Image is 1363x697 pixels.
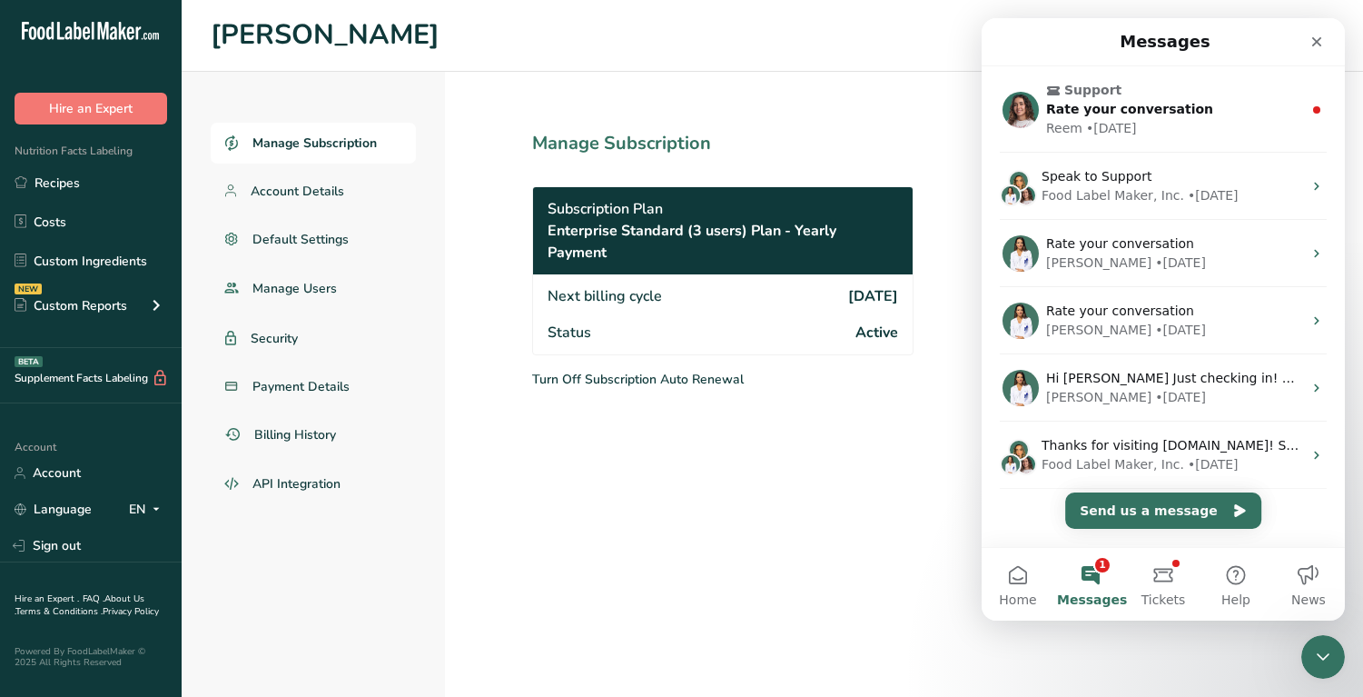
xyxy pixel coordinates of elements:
[26,421,48,443] img: Rachelle avatar
[173,370,224,389] div: • [DATE]
[548,322,591,344] span: Status
[211,366,416,407] a: Payment Details
[103,605,159,618] a: Privacy Policy
[64,370,170,389] div: [PERSON_NAME]
[211,123,416,164] a: Manage Subscription
[18,435,40,457] img: Rana avatar
[855,322,898,344] span: Active
[251,329,298,348] span: Security
[15,284,42,294] div: NEW
[15,296,127,315] div: Custom Reports
[15,93,167,124] button: Hire an Expert
[310,575,344,588] span: News
[83,592,104,605] a: FAQ .
[206,437,257,456] div: • [DATE]
[160,575,204,588] span: Tickets
[75,575,145,588] span: Messages
[15,592,79,605] a: Hire an Expert .
[145,530,218,602] button: Tickets
[291,530,363,602] button: News
[60,420,925,434] span: Thanks for visiting [DOMAIN_NAME]! Select from our common questions below or send us a message to...
[218,530,291,602] button: Help
[15,646,167,668] div: Powered By FoodLabelMaker © 2025 All Rights Reserved
[211,267,416,311] a: Manage Users
[252,474,341,493] span: API Integration
[240,575,269,588] span: Help
[254,425,336,444] span: Billing History
[73,530,145,602] button: Messages
[252,377,350,396] span: Payment Details
[532,370,993,389] p: Turn Off Subscription Auto Renewal
[848,285,898,307] span: [DATE]
[211,15,1334,56] h1: [PERSON_NAME]
[211,463,416,506] a: API Integration
[532,130,993,157] h1: Manage Subscription
[251,182,344,201] span: Account Details
[252,134,377,153] span: Manage Subscription
[211,414,416,455] a: Billing History
[548,198,663,220] span: Subscription Plan
[64,353,1041,367] span: Hi [PERSON_NAME] Just checking in! How’s everything going with FLM so far? If you’ve got any ques...
[548,220,898,264] span: Enterprise Standard (3 users) Plan - Yearly Payment
[15,592,144,618] a: About Us .
[129,499,167,521] div: EN
[548,285,662,307] span: Next billing cycle
[60,437,202,456] div: Food Label Maker, Inc.
[17,575,54,588] span: Home
[1301,635,1345,679] iframe: Intercom live chat
[211,318,416,359] a: Security
[15,605,103,618] a: Terms & Conditions .
[252,279,337,298] span: Manage Users
[34,435,55,457] img: Reem avatar
[211,219,416,260] a: Default Settings
[15,356,43,367] div: BETA
[982,18,1345,621] iframe: Intercom live chat
[211,171,416,212] a: Account Details
[15,493,92,525] a: Language
[84,474,280,511] button: Send us a message
[252,230,349,249] span: Default Settings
